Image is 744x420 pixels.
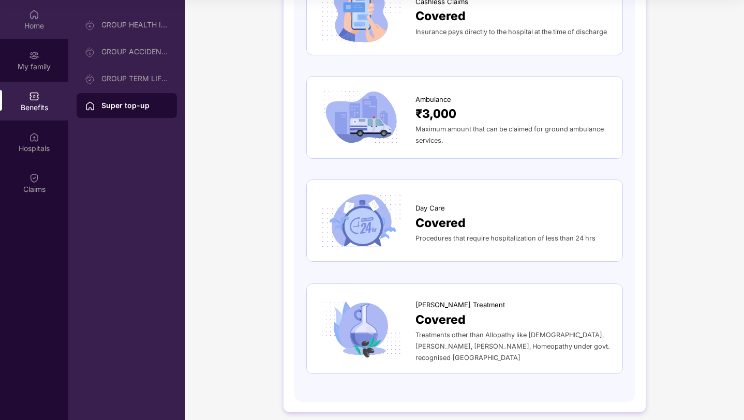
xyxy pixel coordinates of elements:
[415,28,607,36] span: Insurance pays directly to the hospital at the time of discharge
[415,94,451,104] span: Ambulance
[415,104,456,123] span: ₹3,000
[415,299,505,310] span: [PERSON_NAME] Treatment
[415,214,466,232] span: Covered
[29,50,39,61] img: svg+xml;base64,PHN2ZyB3aWR0aD0iMjAiIGhlaWdodD0iMjAiIHZpZXdCb3g9IjAgMCAyMCAyMCIgZmlsbD0ibm9uZSIgeG...
[85,74,95,84] img: svg+xml;base64,PHN2ZyB3aWR0aD0iMjAiIGhlaWdodD0iMjAiIHZpZXdCb3g9IjAgMCAyMCAyMCIgZmlsbD0ibm9uZSIgeG...
[415,7,466,25] span: Covered
[29,132,39,142] img: svg+xml;base64,PHN2ZyBpZD0iSG9zcGl0YWxzIiB4bWxucz0iaHR0cDovL3d3dy53My5vcmcvMjAwMC9zdmciIHdpZHRoPS...
[317,190,405,251] img: icon
[101,74,169,83] div: GROUP TERM LIFE INSURANCE
[101,21,169,29] div: GROUP HEALTH INSURANCE
[415,234,596,242] span: Procedures that require hospitalization of less than 24 hrs
[415,310,466,329] span: Covered
[85,101,95,111] img: svg+xml;base64,PHN2ZyBpZD0iSG9tZSIgeG1sbnM9Imh0dHA6Ly93d3cudzMub3JnLzIwMDAvc3ZnIiB3aWR0aD0iMjAiIG...
[415,203,445,213] span: Day Care
[101,48,169,56] div: GROUP ACCIDENTAL INSURANCE
[101,100,169,111] div: Super top-up
[29,173,39,183] img: svg+xml;base64,PHN2ZyBpZD0iQ2xhaW0iIHhtbG5zPSJodHRwOi8vd3d3LnczLm9yZy8yMDAwL3N2ZyIgd2lkdGg9IjIwIi...
[85,47,95,57] img: svg+xml;base64,PHN2ZyB3aWR0aD0iMjAiIGhlaWdodD0iMjAiIHZpZXdCb3g9IjAgMCAyMCAyMCIgZmlsbD0ibm9uZSIgeG...
[415,125,604,144] span: Maximum amount that can be claimed for ground ambulance services.
[29,9,39,20] img: svg+xml;base64,PHN2ZyBpZD0iSG9tZSIgeG1sbnM9Imh0dHA6Ly93d3cudzMub3JnLzIwMDAvc3ZnIiB3aWR0aD0iMjAiIG...
[317,87,405,148] img: icon
[85,20,95,31] img: svg+xml;base64,PHN2ZyB3aWR0aD0iMjAiIGhlaWdodD0iMjAiIHZpZXdCb3g9IjAgMCAyMCAyMCIgZmlsbD0ibm9uZSIgeG...
[317,298,405,359] img: icon
[29,91,39,101] img: svg+xml;base64,PHN2ZyBpZD0iQmVuZWZpdHMiIHhtbG5zPSJodHRwOi8vd3d3LnczLm9yZy8yMDAwL3N2ZyIgd2lkdGg9Ij...
[415,331,609,362] span: Treatments other than Allopathy like [DEMOGRAPHIC_DATA], [PERSON_NAME], [PERSON_NAME], Homeopathy...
